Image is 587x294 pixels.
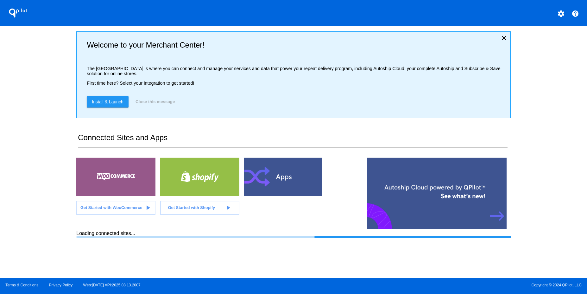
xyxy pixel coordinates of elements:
[87,41,505,49] h2: Welcome to your Merchant Center!
[557,10,565,17] mat-icon: settings
[76,201,155,215] a: Get Started with WooCommerce
[87,81,505,86] p: First time here? Select your integration to get started!
[224,204,232,212] mat-icon: play_arrow
[299,283,582,287] span: Copyright © 2024 QPilot, LLC
[134,96,177,108] button: Close this message
[168,205,215,210] span: Get Started with Shopify
[80,205,142,210] span: Get Started with WooCommerce
[571,10,579,17] mat-icon: help
[5,283,38,287] a: Terms & Conditions
[76,231,510,238] div: Loading connected sites...
[5,7,31,19] h1: QPilot
[160,201,239,215] a: Get Started with Shopify
[87,66,505,76] p: The [GEOGRAPHIC_DATA] is where you can connect and manage your services and data that power your ...
[49,283,73,287] a: Privacy Policy
[83,283,141,287] a: Web:[DATE] API:2025.08.13.2007
[92,99,123,104] span: Install & Launch
[500,34,508,42] mat-icon: close
[144,204,152,212] mat-icon: play_arrow
[78,133,507,147] h2: Connected Sites and Apps
[87,96,129,108] a: Install & Launch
